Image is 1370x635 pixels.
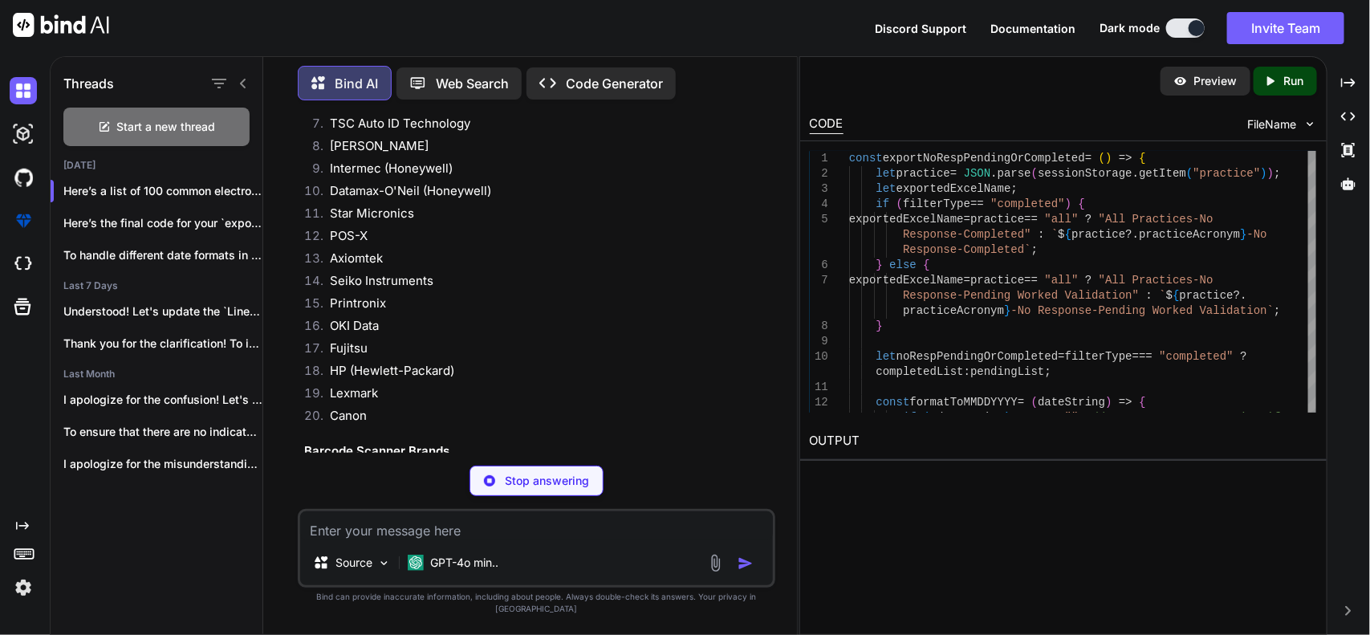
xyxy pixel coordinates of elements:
span: let [876,182,896,195]
span: ; [1044,365,1051,378]
span: practice [1071,228,1125,241]
span: ( [1031,396,1038,409]
span: ) [1105,152,1112,165]
img: icon [738,556,754,572]
span: ) [1004,411,1010,424]
p: Run [1284,73,1304,89]
span: ) [1105,396,1112,409]
span: completedList [876,365,963,378]
span: exportedExcelName [849,213,964,226]
div: 2 [810,166,828,181]
li: OKI Data [317,317,772,340]
p: To handle different date formats in your... [63,247,262,263]
span: JSON [964,167,991,180]
span: == [970,197,984,210]
p: Here’s the final code for your `exportNo... [63,215,262,231]
span: Response-Completed" [903,228,1031,241]
p: Web Search [436,74,509,93]
span: ( [923,411,929,424]
li: Fujitsu [317,340,772,362]
img: Pick Models [377,556,391,570]
button: Discord Support [875,20,966,37]
p: To ensure that there are no indicators... [63,424,262,440]
span: Response-Pending Worked Validation" [903,289,1139,302]
span: $ [1058,228,1064,241]
div: 7 [810,273,828,288]
span: ( [1031,167,1038,180]
p: Here’s a list of 100 common electronic h... [63,183,262,199]
span: { [1078,197,1084,210]
span: ? [1085,213,1092,226]
span: practice [970,274,1024,287]
span: practice [970,213,1024,226]
li: Axiomtek [317,250,772,272]
span: Discord Support [875,22,966,35]
span: { [1173,289,1179,302]
span: : [1145,289,1152,302]
span: const [849,152,883,165]
span: -No Response-Pending Worked Validation` [1010,304,1274,317]
span: "All Practices-No [1099,213,1213,226]
span: ?. [1125,228,1139,241]
li: [PERSON_NAME] [317,137,772,160]
div: 5 [810,212,828,227]
img: settings [10,574,37,601]
span: else [889,258,917,271]
span: = [950,167,957,180]
span: "all" [1044,213,1078,226]
span: = [1018,396,1024,409]
img: GPT-4o mini [408,555,424,571]
span: dateString [937,411,1004,424]
div: 6 [810,258,828,273]
li: Canon [317,407,772,429]
img: chevron down [1303,117,1317,131]
img: Bind AI [13,13,109,37]
span: { [923,258,929,271]
h1: Threads [63,74,114,93]
img: darkChat [10,77,37,104]
span: "All Practices-No [1099,274,1213,287]
span: == [1024,274,1038,287]
span: ( [1099,152,1105,165]
p: Code Generator [566,74,663,93]
button: Documentation [990,20,1075,37]
img: githubDark [10,164,37,191]
div: 12 [810,395,828,410]
span: "" [1065,411,1079,424]
p: I apologize for the misunderstanding! Let's integrate... [63,456,262,472]
span: dateString [1038,396,1105,409]
p: Stop answering [505,473,589,489]
span: FileName [1248,116,1297,132]
div: 11 [810,380,828,395]
span: : [1038,228,1044,241]
span: ! [930,411,937,424]
span: ; [1274,304,1280,317]
div: 1 [810,151,828,166]
p: Source [335,555,372,571]
div: CODE [810,115,844,134]
span: = [1085,152,1092,165]
span: practiceAcronym [903,304,1004,317]
span: exportNoRespPendingOrCompleted [883,152,1085,165]
span: ; [1031,243,1038,256]
span: -No [1247,228,1267,241]
div: 9 [810,334,828,349]
span: === [1132,350,1153,363]
span: { [1139,396,1145,409]
span: noRespPendingOrCompleted [896,350,1059,363]
span: sessionStorage [1038,167,1132,180]
li: Intermec (Honeywell) [317,160,772,182]
img: cloudideIcon [10,250,37,278]
h2: [DATE] [51,159,262,172]
li: Datamax-O'Neil (Honeywell) [317,182,772,205]
h2: OUTPUT [800,422,1327,460]
span: } [876,320,882,332]
p: Bind AI [335,74,378,93]
div: 8 [810,319,828,334]
button: Invite Team [1227,12,1344,44]
span: { [1139,152,1145,165]
img: attachment [706,554,725,572]
span: let [876,167,896,180]
li: Seiko Instruments [317,272,772,295]
span: = [964,274,970,287]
